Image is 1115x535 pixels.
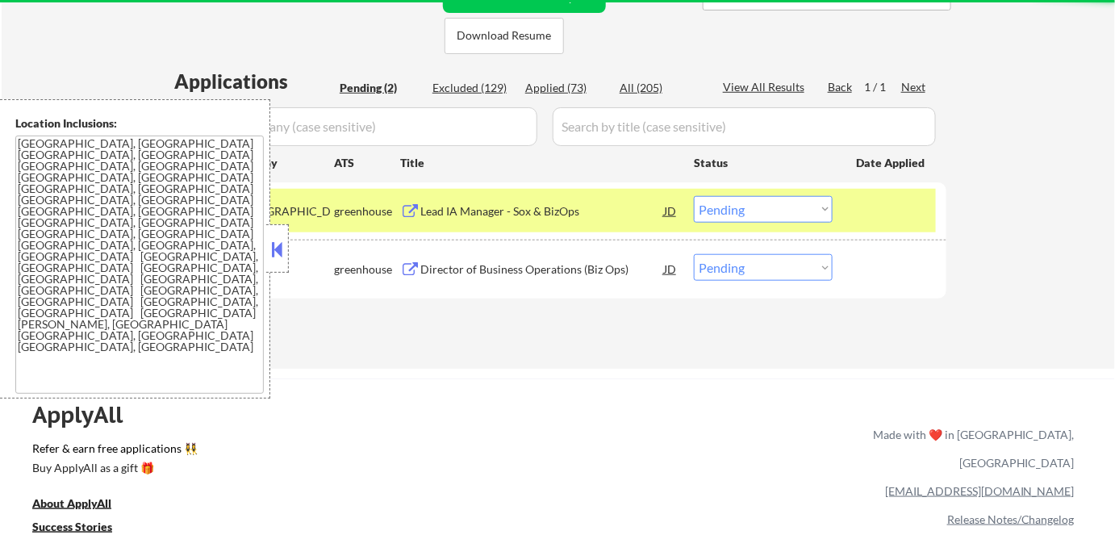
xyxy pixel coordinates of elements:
[694,148,833,177] div: Status
[864,79,901,95] div: 1 / 1
[828,79,854,95] div: Back
[432,80,513,96] div: Excluded (129)
[885,484,1075,498] a: [EMAIL_ADDRESS][DOMAIN_NAME]
[32,520,112,533] u: Success Stories
[947,512,1075,526] a: Release Notes/Changelog
[174,107,537,146] input: Search by company (case sensitive)
[662,196,679,225] div: JD
[32,462,194,474] div: Buy ApplyAll as a gift 🎁
[901,79,927,95] div: Next
[334,155,400,171] div: ATS
[340,80,420,96] div: Pending (2)
[32,496,111,510] u: About ApplyAll
[15,115,264,132] div: Location Inclusions:
[400,155,679,171] div: Title
[32,495,134,516] a: About ApplyAll
[32,460,194,480] a: Buy ApplyAll as a gift 🎁
[525,80,606,96] div: Applied (73)
[420,203,664,219] div: Lead IA Manager - Sox & BizOps
[420,261,664,278] div: Director of Business Operations (Biz Ops)
[334,261,400,278] div: greenhouse
[32,401,141,428] div: ApplyAll
[620,80,700,96] div: All (205)
[553,107,936,146] input: Search by title (case sensitive)
[445,18,564,54] button: Download Resume
[174,72,334,91] div: Applications
[662,254,679,283] div: JD
[867,420,1075,477] div: Made with ❤️ in [GEOGRAPHIC_DATA], [GEOGRAPHIC_DATA]
[334,203,400,219] div: greenhouse
[856,155,927,171] div: Date Applied
[723,79,809,95] div: View All Results
[32,443,536,460] a: Refer & earn free applications 👯‍♀️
